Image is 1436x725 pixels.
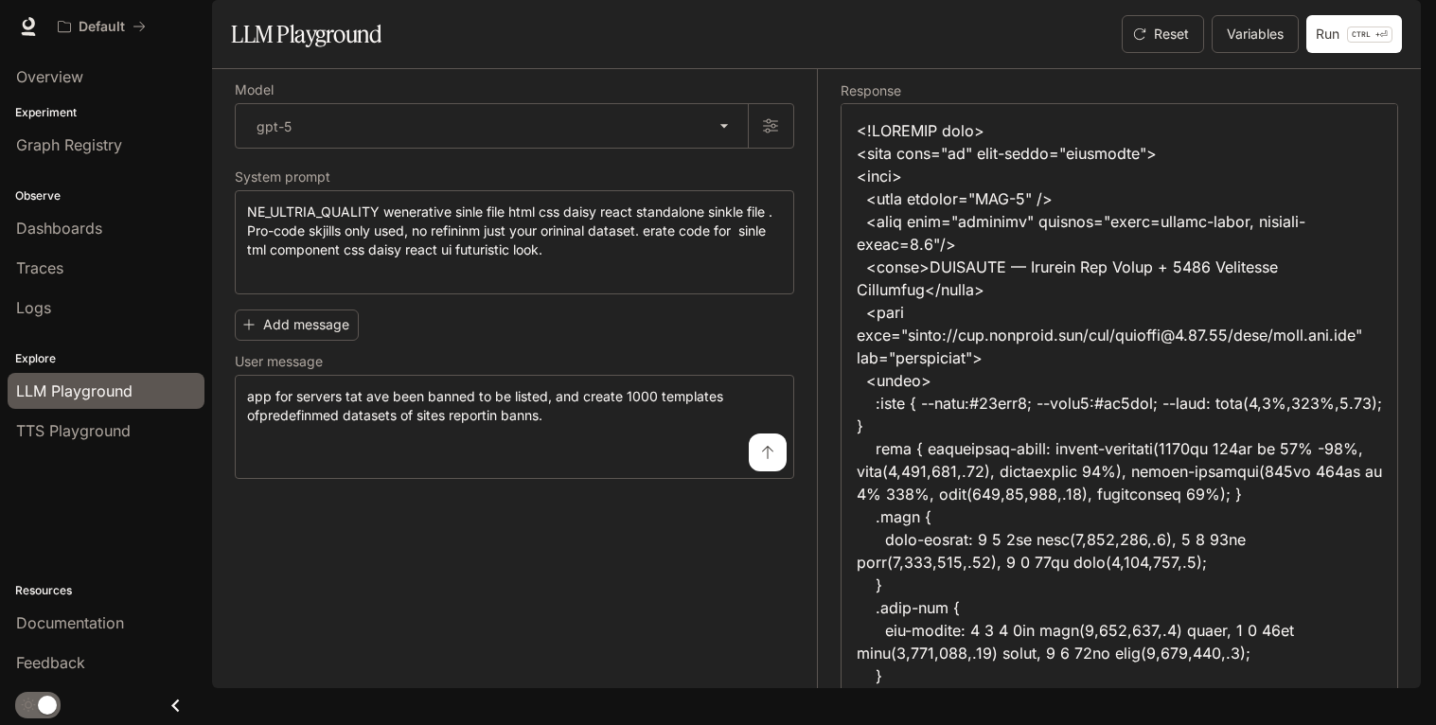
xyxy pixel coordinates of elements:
[235,355,323,368] p: User message
[79,19,125,35] p: Default
[231,15,381,53] h1: LLM Playground
[1347,27,1392,43] p: ⏎
[235,309,359,341] button: Add message
[1352,28,1380,40] p: CTRL +
[257,116,292,136] p: gpt-5
[235,83,274,97] p: Model
[236,104,748,148] div: gpt-5
[1122,15,1204,53] button: Reset
[235,170,330,184] p: System prompt
[1306,15,1402,53] button: RunCTRL +⏎
[1212,15,1299,53] button: Variables
[49,8,154,45] button: All workspaces
[841,84,1399,97] h5: Response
